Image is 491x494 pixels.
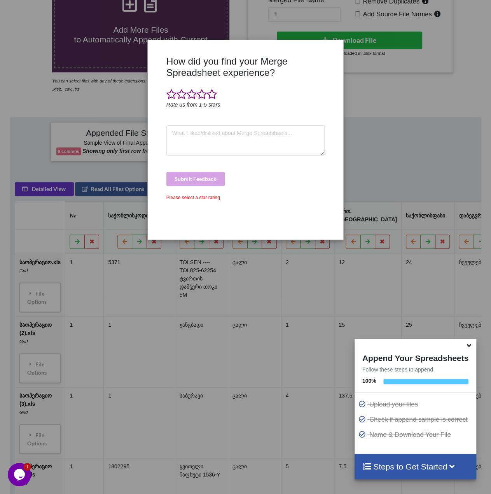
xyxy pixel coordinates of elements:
[166,102,220,108] i: Rate us from 1-5 stars
[358,399,474,409] p: Upload your files
[358,430,474,440] p: Name & Download Your File
[166,56,325,79] h3: How did you find your Merge Spreadsheet experience?
[355,351,476,363] h4: Append Your Spreadsheets
[362,378,376,384] b: 100 %
[358,415,474,424] p: Check if append sample is correct
[362,462,468,471] h4: Steps to Get Started
[355,366,476,373] p: Follow these steps to append
[166,194,325,201] div: Please select a star rating
[8,463,33,486] iframe: chat widget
